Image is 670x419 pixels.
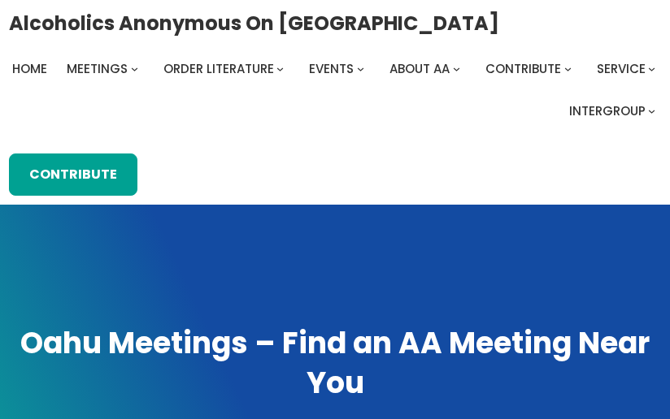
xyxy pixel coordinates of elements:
nav: Intergroup [9,58,662,123]
button: Intergroup submenu [648,107,655,114]
a: Meetings [67,58,128,80]
button: Contribute submenu [564,65,572,72]
a: Service [597,58,646,80]
a: Events [309,58,354,80]
span: Order Literature [163,60,274,77]
span: About AA [389,60,450,77]
a: Contribute [9,153,137,196]
button: Meetings submenu [131,65,138,72]
a: Alcoholics Anonymous on [GEOGRAPHIC_DATA] [9,6,499,41]
a: About AA [389,58,450,80]
h1: Oahu Meetings – Find an AA Meeting Near You [15,324,655,404]
span: Intergroup [569,102,646,119]
span: Home [12,60,47,77]
button: Order Literature submenu [276,65,284,72]
button: Events submenu [357,65,364,72]
span: Service [597,60,646,77]
span: Contribute [485,60,561,77]
button: About AA submenu [453,65,460,72]
a: Home [12,58,47,80]
a: Contribute [485,58,561,80]
span: Meetings [67,60,128,77]
span: Events [309,60,354,77]
button: Service submenu [648,65,655,72]
a: Intergroup [569,100,646,123]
